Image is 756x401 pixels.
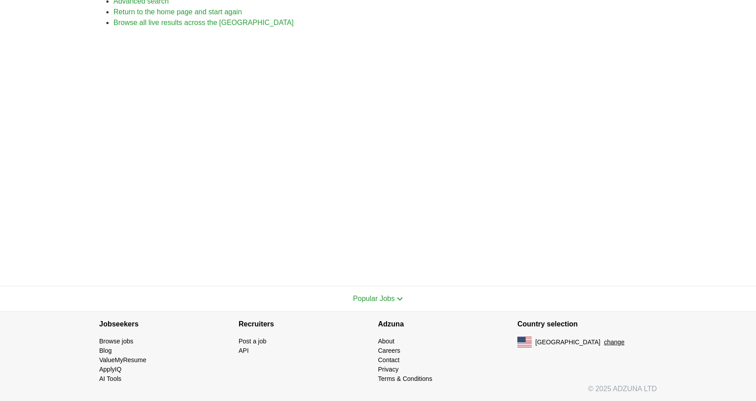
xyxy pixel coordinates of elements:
[239,347,249,354] a: API
[99,35,657,272] iframe: Ads by Google
[397,297,403,301] img: toggle icon
[378,366,399,373] a: Privacy
[99,347,112,354] a: Blog
[113,19,294,26] a: Browse all live results across the [GEOGRAPHIC_DATA]
[378,347,400,354] a: Careers
[378,375,432,382] a: Terms & Conditions
[517,337,532,347] img: US flag
[113,8,242,16] a: Return to the home page and start again
[353,295,395,302] span: Popular Jobs
[239,338,266,345] a: Post a job
[99,366,122,373] a: ApplyIQ
[99,375,122,382] a: AI Tools
[517,312,657,337] h4: Country selection
[378,338,395,345] a: About
[378,356,399,363] a: Contact
[604,338,625,347] button: change
[99,356,147,363] a: ValueMyResume
[535,338,601,347] span: [GEOGRAPHIC_DATA]
[99,338,133,345] a: Browse jobs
